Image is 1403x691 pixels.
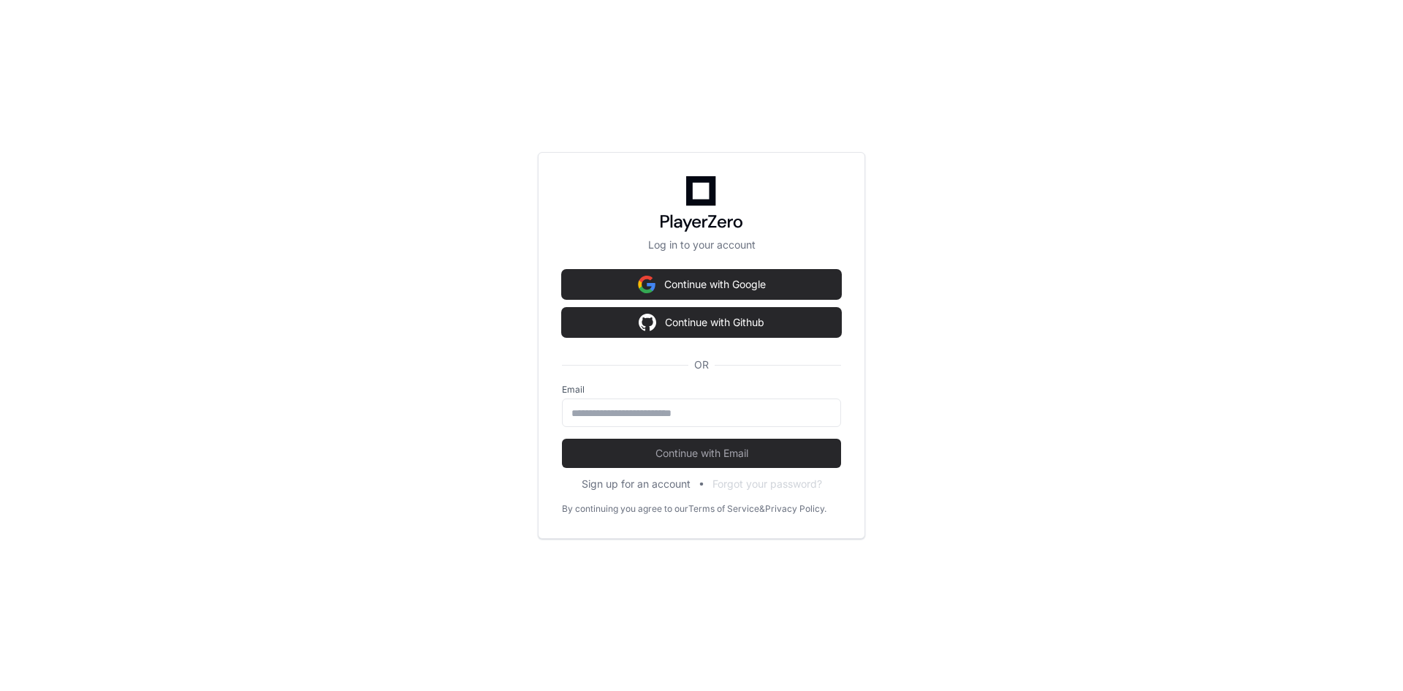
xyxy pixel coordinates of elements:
div: By continuing you agree to our [562,503,688,515]
img: Sign in with google [639,308,656,337]
div: & [759,503,765,515]
button: Forgot your password? [712,477,822,491]
p: Log in to your account [562,238,841,252]
a: Terms of Service [688,503,759,515]
a: Privacy Policy. [765,503,826,515]
button: Continue with Email [562,439,841,468]
button: Sign up for an account [582,477,691,491]
span: OR [688,358,715,372]
button: Continue with Google [562,270,841,299]
img: Sign in with google [638,270,655,299]
span: Continue with Email [562,446,841,461]
button: Continue with Github [562,308,841,337]
label: Email [562,384,841,396]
